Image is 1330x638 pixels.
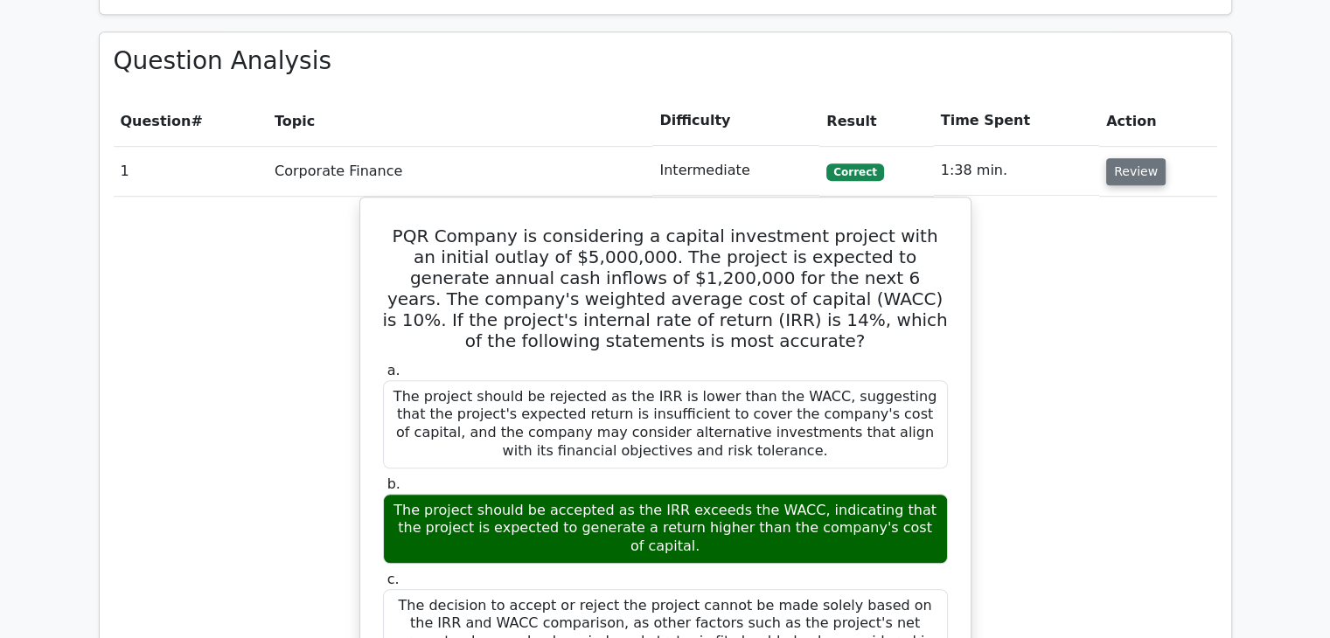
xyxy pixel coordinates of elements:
h3: Question Analysis [114,46,1217,76]
span: a. [387,362,400,378]
td: 1:38 min. [934,146,1099,196]
th: Result [819,96,933,146]
td: Corporate Finance [268,146,652,196]
div: The project should be accepted as the IRR exceeds the WACC, indicating that the project is expect... [383,494,948,564]
button: Review [1106,158,1166,185]
span: c. [387,571,400,587]
th: # [114,96,268,146]
span: Correct [826,163,883,181]
td: Intermediate [652,146,819,196]
th: Action [1099,96,1216,146]
th: Difficulty [652,96,819,146]
th: Topic [268,96,652,146]
span: Question [121,113,191,129]
div: The project should be rejected as the IRR is lower than the WACC, suggesting that the project's e... [383,380,948,468]
span: b. [387,475,400,492]
h5: PQR Company is considering a capital investment project with an initial outlay of $5,000,000. The... [381,225,950,351]
th: Time Spent [934,96,1099,146]
td: 1 [114,146,268,196]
